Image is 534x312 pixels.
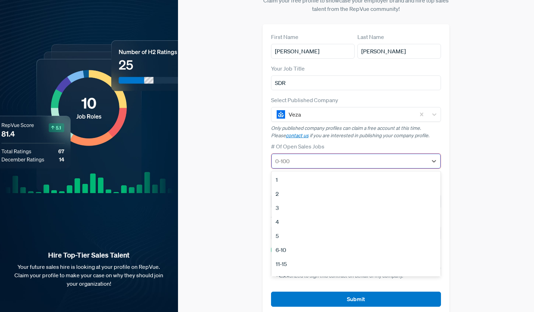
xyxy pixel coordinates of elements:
div: 1 [271,173,441,187]
label: Select Published Company [271,96,338,104]
label: # Of Open Sales Jobs [271,142,324,151]
div: 3 [271,201,441,215]
input: First Name [271,44,355,59]
div: 6-10 [271,243,441,257]
div: 11-15 [271,257,441,271]
div: 2 [271,187,441,201]
div: 4 [271,215,441,229]
input: Title [271,75,441,90]
strong: Hire Top-Tier Sales Talent [11,251,167,260]
input: Email [271,226,441,240]
div: 5 [271,229,441,243]
button: Submit [271,292,441,307]
p: Your future sales hire is looking at your profile on RepVue. Claim your profile to make your case... [11,263,167,288]
label: First Name [271,33,298,41]
label: Last Name [357,33,384,41]
div: 16-20 [271,271,441,285]
span: Please make a selection from the # Of Open Sales Jobs [271,171,380,177]
p: Only published company profiles can claim a free account at this time. Please if you are interest... [271,125,441,139]
img: Veza [277,110,285,119]
label: How will I primarily use RepVue? [271,183,352,191]
label: Your Job Title [271,64,305,73]
label: Work Email [271,214,299,223]
a: contact us [286,132,309,139]
input: Last Name [357,44,441,59]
